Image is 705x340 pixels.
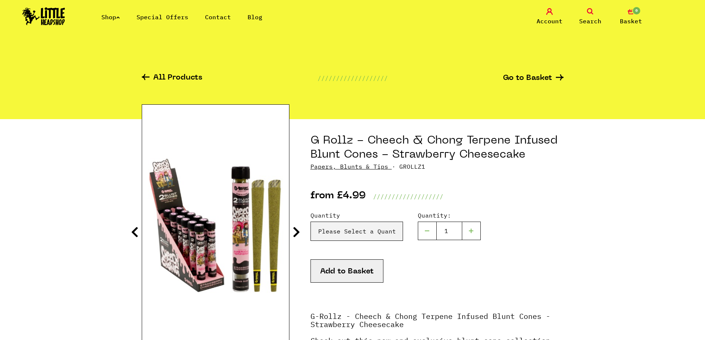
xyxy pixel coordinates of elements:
p: from £4.99 [310,192,366,201]
a: Shop [101,13,120,21]
a: Special Offers [137,13,188,21]
h1: G Rollz - Cheech & Chong Terpene Infused Blunt Cones - Strawberry Cheesecake [310,134,564,162]
a: Go to Basket [503,74,564,82]
img: Little Head Shop Logo [22,7,65,25]
label: Quantity [310,211,403,220]
input: 1 [436,222,462,240]
span: Account [537,17,563,26]
span: Search [579,17,601,26]
a: Papers, Blunts & Tips [310,163,388,170]
a: Search [572,8,609,26]
a: All Products [142,74,202,83]
span: Basket [620,17,642,26]
a: 0 Basket [612,8,649,26]
span: 0 [632,6,641,15]
button: Add to Basket [310,259,383,283]
p: · GROLLZ1 [310,162,564,171]
img: G Rollz - Cheech & Chong Terpene Infused Blunt Cones - Strawberry Cheesecake image 1 [142,134,289,318]
a: Blog [248,13,262,21]
p: /////////////////// [318,74,388,83]
a: Contact [205,13,231,21]
p: /////////////////// [373,192,443,201]
label: Quantity: [418,211,481,220]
